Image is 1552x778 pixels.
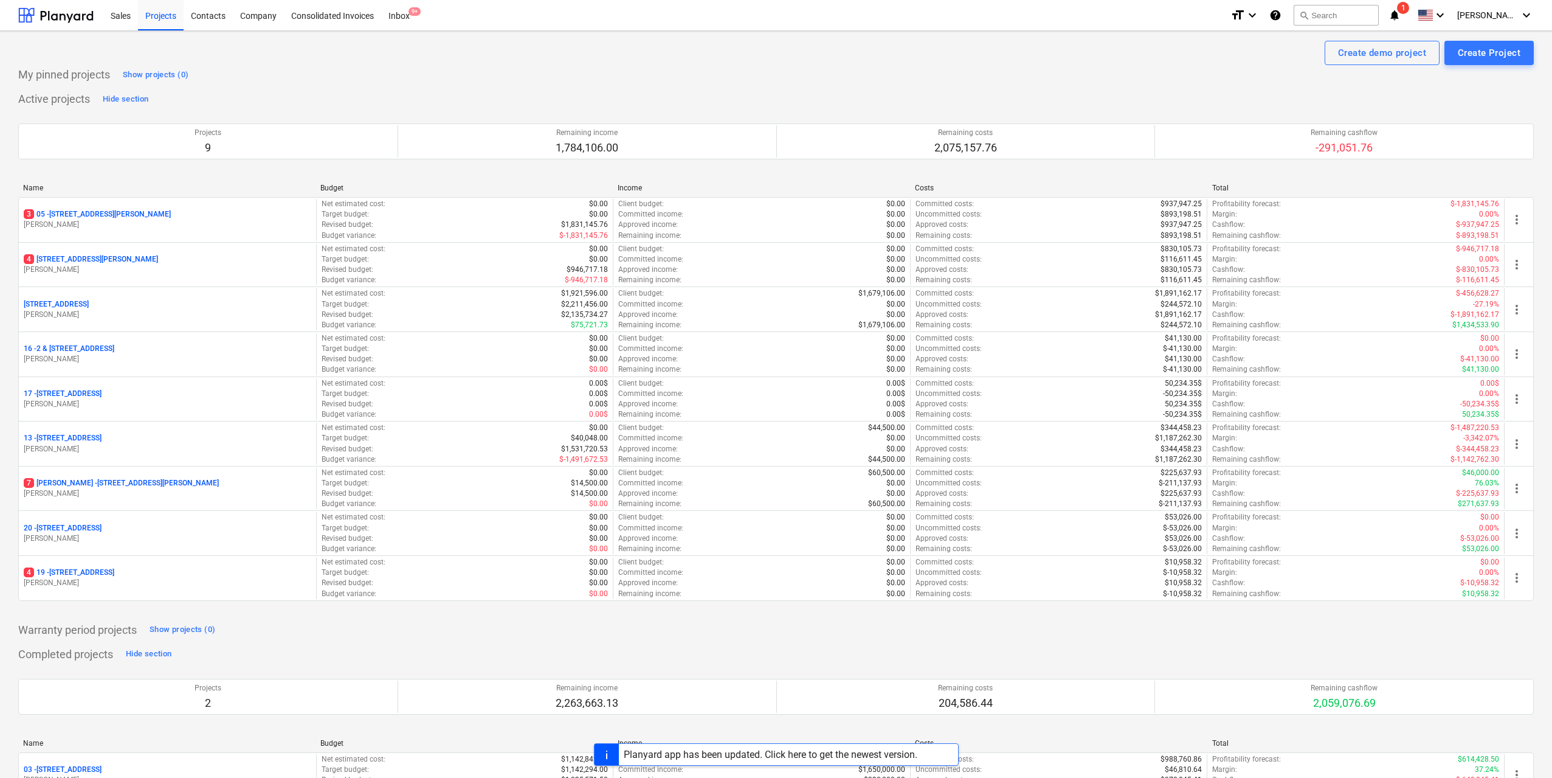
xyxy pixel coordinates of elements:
[1161,220,1202,230] p: $937,947.25
[618,299,683,310] p: Committed income :
[1294,5,1379,26] button: Search
[618,409,681,420] p: Remaining income :
[916,378,974,389] p: Committed costs :
[916,468,974,478] p: Committed costs :
[1212,199,1281,209] p: Profitability forecast :
[24,209,34,219] span: 3
[1457,10,1518,20] span: [PERSON_NAME]
[1212,333,1281,344] p: Profitability forecast :
[589,399,608,409] p: 0.00$
[886,275,905,285] p: $0.00
[195,128,221,138] p: Projects
[195,141,221,155] p: 9
[886,220,905,230] p: $0.00
[1299,10,1309,20] span: search
[618,254,683,265] p: Committed income :
[1462,468,1499,478] p: $46,000.00
[322,344,369,354] p: Target budget :
[1460,399,1499,409] p: -50,234.35$
[1509,302,1524,317] span: more_vert
[1165,333,1202,344] p: $41,130.00
[886,488,905,499] p: $0.00
[589,409,608,420] p: 0.00$
[618,184,905,192] div: Income
[561,310,608,320] p: $2,135,734.27
[886,433,905,443] p: $0.00
[1212,399,1245,409] p: Cashflow :
[322,299,369,310] p: Target budget :
[1491,720,1552,778] iframe: Chat Widget
[618,354,678,364] p: Approved income :
[886,478,905,488] p: $0.00
[1456,288,1499,299] p: $-456,628.27
[18,68,110,82] p: My pinned projects
[18,92,90,106] p: Active projects
[916,310,968,320] p: Approved costs :
[618,265,678,275] p: Approved income :
[126,647,171,661] div: Hide section
[589,389,608,399] p: 0.00$
[886,244,905,254] p: $0.00
[24,254,34,264] span: 4
[1161,299,1202,310] p: $244,572.10
[1212,320,1281,330] p: Remaining cashflow :
[24,433,311,454] div: 13 -[STREET_ADDRESS][PERSON_NAME]
[1230,8,1245,23] i: format_size
[24,399,311,409] p: [PERSON_NAME]
[322,231,376,241] p: Budget variance :
[916,444,968,454] p: Approved costs :
[916,265,968,275] p: Approved costs :
[886,310,905,320] p: $0.00
[618,344,683,354] p: Committed income :
[567,265,608,275] p: $946,717.18
[916,199,974,209] p: Committed costs :
[1479,389,1499,399] p: 0.00%
[1161,244,1202,254] p: $830,105.73
[24,444,311,454] p: [PERSON_NAME]
[322,220,373,230] p: Revised budget :
[1212,209,1237,220] p: Margin :
[24,488,311,499] p: [PERSON_NAME]
[1161,265,1202,275] p: $830,105.73
[1338,45,1426,61] div: Create demo project
[916,320,972,330] p: Remaining costs :
[916,209,982,220] p: Uncommitted costs :
[1509,212,1524,227] span: more_vert
[24,478,34,488] span: 7
[1509,347,1524,361] span: more_vert
[1212,299,1237,310] p: Margin :
[916,244,974,254] p: Committed costs :
[1161,199,1202,209] p: $937,947.25
[322,199,385,209] p: Net estimated cost :
[618,275,681,285] p: Remaining income :
[589,209,608,220] p: $0.00
[561,220,608,230] p: $1,831,145.76
[916,299,982,310] p: Uncommitted costs :
[322,409,376,420] p: Budget variance :
[1163,364,1202,375] p: $-41,130.00
[916,288,974,299] p: Committed costs :
[916,254,982,265] p: Uncommitted costs :
[322,320,376,330] p: Budget variance :
[886,209,905,220] p: $0.00
[24,354,311,364] p: [PERSON_NAME]
[24,299,89,310] p: [STREET_ADDRESS]
[1155,433,1202,443] p: $1,187,262.30
[916,423,974,433] p: Committed costs :
[1444,41,1534,65] button: Create Project
[322,454,376,465] p: Budget variance :
[916,433,982,443] p: Uncommitted costs :
[322,478,369,488] p: Target budget :
[1212,378,1281,389] p: Profitability forecast :
[24,533,311,544] p: [PERSON_NAME]
[24,478,219,488] p: [PERSON_NAME] - [STREET_ADDRESS][PERSON_NAME]
[886,254,905,265] p: $0.00
[1159,478,1202,488] p: $-211,137.93
[618,444,678,454] p: Approved income :
[916,220,968,230] p: Approved costs :
[1311,141,1378,155] p: -291,051.76
[1165,378,1202,389] p: 50,234.35$
[1509,571,1524,585] span: more_vert
[1452,320,1499,330] p: $1,434,533.90
[559,454,608,465] p: $-1,491,672.53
